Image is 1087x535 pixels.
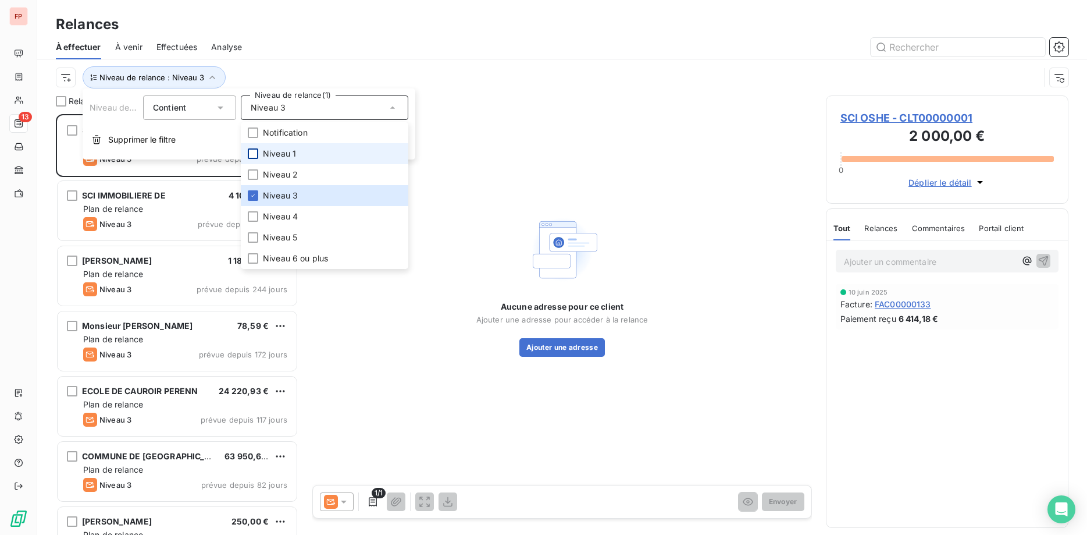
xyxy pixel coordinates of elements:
[263,211,298,222] span: Niveau 4
[201,415,287,424] span: prévue depuis 117 jours
[263,127,308,139] span: Notification
[82,321,193,331] span: Monsieur [PERSON_NAME]
[56,114,298,535] div: grid
[9,509,28,528] img: Logo LeanPay
[56,14,119,35] h3: Relances
[115,41,142,53] span: À venir
[19,112,32,122] span: 13
[99,219,131,229] span: Niveau 3
[905,176,989,189] button: Déplier le détail
[525,212,600,287] img: Empty state
[979,224,1024,233] span: Portail client
[83,204,143,214] span: Plan de relance
[263,148,296,160] span: Niveau 1
[1047,495,1075,523] div: Open Intercom Messenger
[263,169,298,180] span: Niveau 2
[840,313,896,325] span: Paiement reçu
[839,165,843,175] span: 0
[849,289,888,296] span: 10 juin 2025
[864,224,897,233] span: Relances
[83,465,143,474] span: Plan de relance
[99,480,131,490] span: Niveau 3
[875,298,931,310] span: FAC00000133
[899,313,939,325] span: 6 414,18 €
[83,127,415,153] button: Supprimer le filtre
[83,399,143,409] span: Plan de relance
[56,41,101,53] span: À effectuer
[237,321,269,331] span: 78,59 €
[69,95,104,107] span: Relances
[201,480,287,490] span: prévue depuis 82 jours
[229,190,269,200] span: 4 100,10 €
[83,334,143,344] span: Plan de relance
[9,7,28,26] div: FP
[82,516,152,526] span: [PERSON_NAME]
[840,126,1054,149] h3: 2 000,00 €
[263,253,328,264] span: Niveau 6 ou plus
[153,102,186,112] span: Contient
[231,516,269,526] span: 250,00 €
[224,451,275,461] span: 63 950,60 €
[908,176,972,189] span: Déplier le détail
[251,102,286,114] span: Niveau 3
[219,386,269,396] span: 24 220,93 €
[82,256,152,265] span: [PERSON_NAME]
[82,190,166,200] span: SCI IMMOBILIERE DE
[211,41,242,53] span: Analyse
[83,269,143,279] span: Plan de relance
[840,110,1054,126] span: SCI OSHE - CLT00000001
[501,301,623,313] span: Aucune adresse pour ce client
[82,125,120,135] span: SCI OSHE
[197,285,287,294] span: prévue depuis 244 jours
[99,285,131,294] span: Niveau 3
[476,315,648,324] span: Ajouter une adresse pour accéder à la relance
[519,338,605,357] button: Ajouter une adresse
[871,38,1045,56] input: Rechercher
[372,488,386,498] span: 1/1
[263,232,297,243] span: Niveau 5
[82,386,198,396] span: ECOLE DE CAUROIR PERENN
[99,350,131,359] span: Niveau 3
[263,190,298,201] span: Niveau 3
[156,41,198,53] span: Effectuées
[762,493,804,511] button: Envoyer
[99,415,131,424] span: Niveau 3
[833,224,851,233] span: Tout
[99,73,204,82] span: Niveau de relance : Niveau 3
[82,451,233,461] span: COMMUNE DE [GEOGRAPHIC_DATA]-
[199,350,287,359] span: prévue depuis 172 jours
[198,219,287,229] span: prévue depuis 474 jours
[840,298,872,310] span: Facture :
[228,256,269,265] span: 1 180,29 €
[90,102,161,112] span: Niveau de relance
[108,134,176,146] span: Supprimer le filtre
[912,224,965,233] span: Commentaires
[83,66,226,88] button: Niveau de relance : Niveau 3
